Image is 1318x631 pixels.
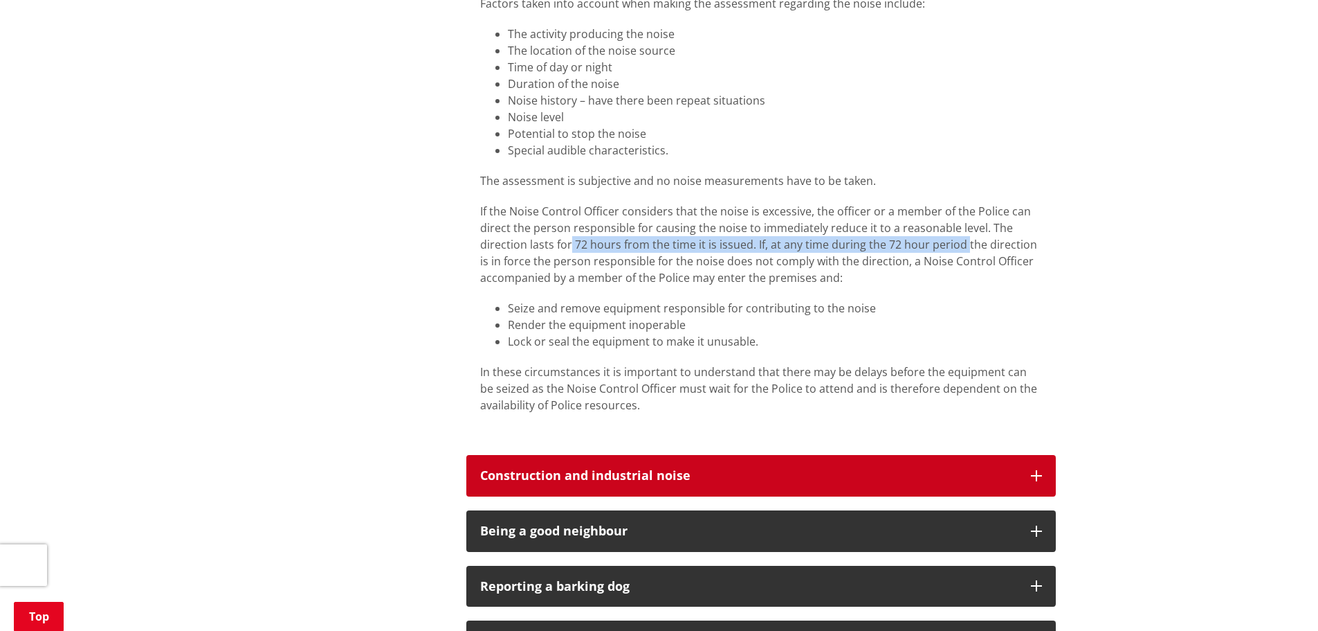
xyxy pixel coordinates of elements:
[480,524,1017,538] div: Being a good neighbour
[480,580,1017,594] div: Reporting a barking dog
[508,92,1042,109] li: Noise history – have there been repeat situations
[508,59,1042,75] li: Time of day or night
[480,172,1042,189] p: The assessment is subjective and no noise measurements have to be taken.
[508,333,1042,350] li: Lock or seal the equipment to make it unusable.
[480,469,1017,483] div: Construction and industrial noise
[508,75,1042,92] li: Duration of the noise
[508,109,1042,125] li: Noise level
[466,510,1056,552] button: Being a good neighbour
[480,364,1042,414] p: In these circumstances it is important to understand that there may be delays before the equipmen...
[466,566,1056,607] button: Reporting a barking dog
[508,125,1042,142] li: Potential to stop the noise
[14,602,64,631] a: Top
[508,42,1042,59] li: The location of the noise source
[508,26,1042,42] li: The activity producing the noise
[508,142,1042,159] li: Special audible characteristics.
[508,300,1042,317] li: Seize and remove equipment responsible for contributing to the noise
[466,455,1056,497] button: Construction and industrial noise
[508,317,1042,333] li: Render the equipment inoperable
[480,203,1042,286] p: If the Noise Control Officer considers that the noise is excessive, the officer or a member of th...
[1254,573,1304,623] iframe: Messenger Launcher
